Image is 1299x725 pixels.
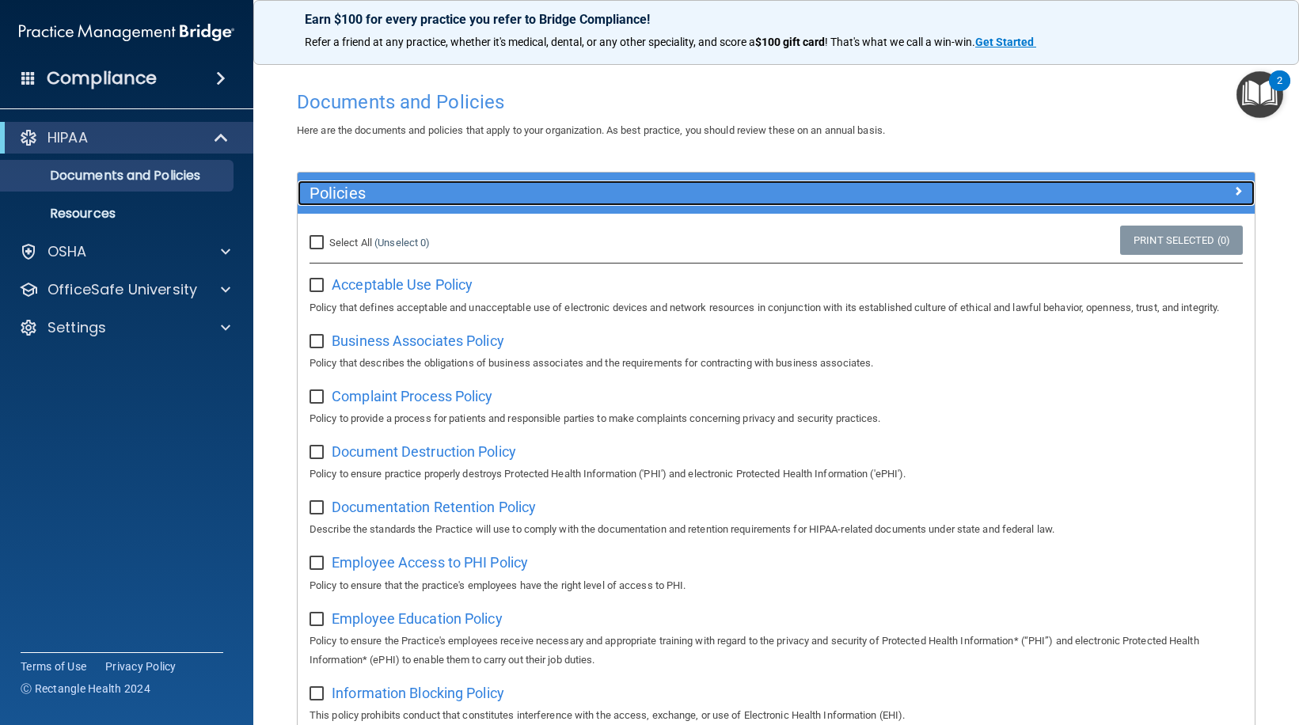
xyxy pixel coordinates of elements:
p: This policy prohibits conduct that constitutes interference with the access, exchange, or use of ... [310,706,1243,725]
input: Select All (Unselect 0) [310,237,328,249]
h4: Documents and Policies [297,92,1255,112]
a: Print Selected (0) [1120,226,1243,255]
span: Select All [329,237,372,249]
span: Information Blocking Policy [332,685,504,701]
button: Open Resource Center, 2 new notifications [1236,71,1283,118]
a: Settings [19,318,230,337]
a: Terms of Use [21,659,86,674]
h4: Compliance [47,67,157,89]
p: Policy to ensure the Practice's employees receive necessary and appropriate training with regard ... [310,632,1243,670]
span: Refer a friend at any practice, whether it's medical, dental, or any other speciality, and score a [305,36,755,48]
strong: $100 gift card [755,36,825,48]
a: OfficeSafe University [19,280,230,299]
p: Resources [10,206,226,222]
a: OSHA [19,242,230,261]
p: Policy that defines acceptable and unacceptable use of electronic devices and network resources i... [310,298,1243,317]
p: HIPAA [47,128,88,147]
span: Business Associates Policy [332,332,504,349]
span: Employee Access to PHI Policy [332,554,528,571]
span: Documentation Retention Policy [332,499,536,515]
a: (Unselect 0) [374,237,430,249]
a: HIPAA [19,128,230,147]
p: Earn $100 for every practice you refer to Bridge Compliance! [305,12,1248,27]
a: Get Started [975,36,1036,48]
p: Describe the standards the Practice will use to comply with the documentation and retention requi... [310,520,1243,539]
span: Complaint Process Policy [332,388,492,404]
p: Policy to ensure practice properly destroys Protected Health Information ('PHI') and electronic P... [310,465,1243,484]
p: Settings [47,318,106,337]
a: Policies [310,180,1243,206]
span: ! That's what we call a win-win. [825,36,975,48]
p: Policy to ensure that the practice's employees have the right level of access to PHI. [310,576,1243,595]
img: PMB logo [19,17,234,48]
strong: Get Started [975,36,1034,48]
span: Acceptable Use Policy [332,276,473,293]
div: 2 [1277,81,1282,101]
span: Ⓒ Rectangle Health 2024 [21,681,150,697]
a: Privacy Policy [105,659,177,674]
p: Documents and Policies [10,168,226,184]
span: Employee Education Policy [332,610,503,627]
h5: Policies [310,184,1004,202]
p: Policy to provide a process for patients and responsible parties to make complaints concerning pr... [310,409,1243,428]
p: OSHA [47,242,87,261]
p: OfficeSafe University [47,280,197,299]
p: Policy that describes the obligations of business associates and the requirements for contracting... [310,354,1243,373]
span: Document Destruction Policy [332,443,516,460]
span: Here are the documents and policies that apply to your organization. As best practice, you should... [297,124,885,136]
